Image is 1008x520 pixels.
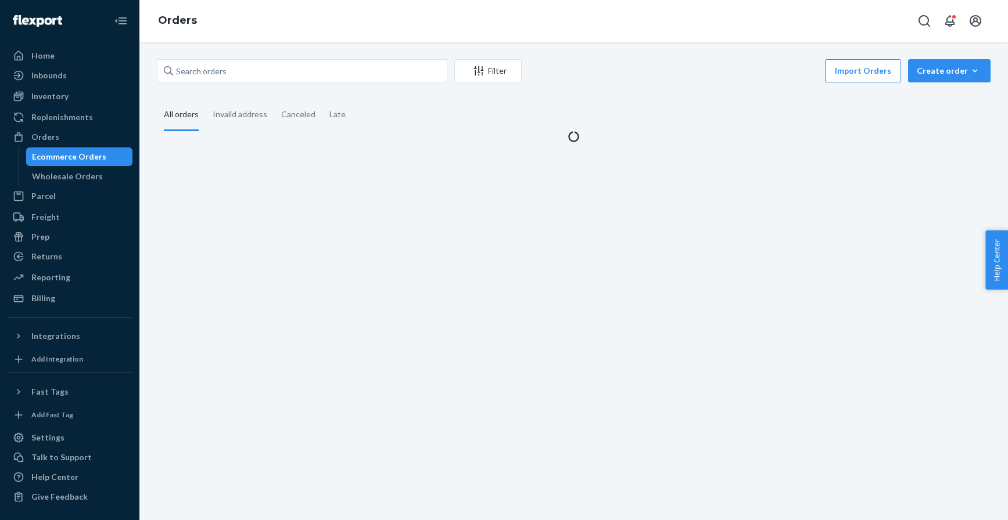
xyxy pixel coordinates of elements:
[31,251,62,262] div: Returns
[329,99,346,129] div: Late
[7,247,132,266] a: Returns
[31,91,69,102] div: Inventory
[31,491,88,503] div: Give Feedback
[164,99,199,131] div: All orders
[7,406,132,424] a: Add Fast Tag
[7,382,132,401] button: Fast Tags
[31,292,55,304] div: Billing
[32,171,103,182] div: Wholesale Orders
[157,59,447,82] input: Search orders
[149,4,206,38] ol: breadcrumbs
[31,272,70,283] div: Reporting
[7,350,132,368] a: Add Integration
[825,59,901,82] button: Import Orders
[964,9,987,32] button: Open account menu
[31,131,59,143] div: Orders
[908,59,991,82] button: Create order
[213,99,267,129] div: Invalid address
[31,50,55,62] div: Home
[7,268,132,287] a: Reporting
[31,211,60,223] div: Freight
[985,230,1008,290] button: Help Center
[7,428,132,447] a: Settings
[109,9,132,32] button: Close Navigation
[7,448,132,467] a: Talk to Support
[7,46,132,65] a: Home
[7,187,132,205] a: Parcel
[31,410,73,420] div: Add Fast Tag
[7,87,132,106] a: Inventory
[31,190,56,202] div: Parcel
[31,111,93,123] div: Replenishments
[32,151,106,162] div: Ecommerce Orders
[913,9,936,32] button: Open Search Box
[31,386,69,398] div: Fast Tags
[281,99,315,129] div: Canceled
[938,9,962,32] button: Open notifications
[13,15,62,27] img: Flexport logo
[7,108,132,127] a: Replenishments
[454,59,522,82] button: Filter
[31,354,83,364] div: Add Integration
[7,468,132,486] a: Help Center
[917,65,982,77] div: Create order
[31,432,64,443] div: Settings
[31,70,67,81] div: Inbounds
[31,330,80,342] div: Integrations
[31,471,78,483] div: Help Center
[7,228,132,246] a: Prep
[26,147,133,166] a: Ecommerce Orders
[7,66,132,85] a: Inbounds
[7,208,132,226] a: Freight
[31,452,92,463] div: Talk to Support
[7,128,132,146] a: Orders
[31,231,49,243] div: Prep
[7,488,132,506] button: Give Feedback
[455,65,521,77] div: Filter
[26,167,133,186] a: Wholesale Orders
[158,14,197,27] a: Orders
[7,289,132,308] a: Billing
[7,327,132,345] button: Integrations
